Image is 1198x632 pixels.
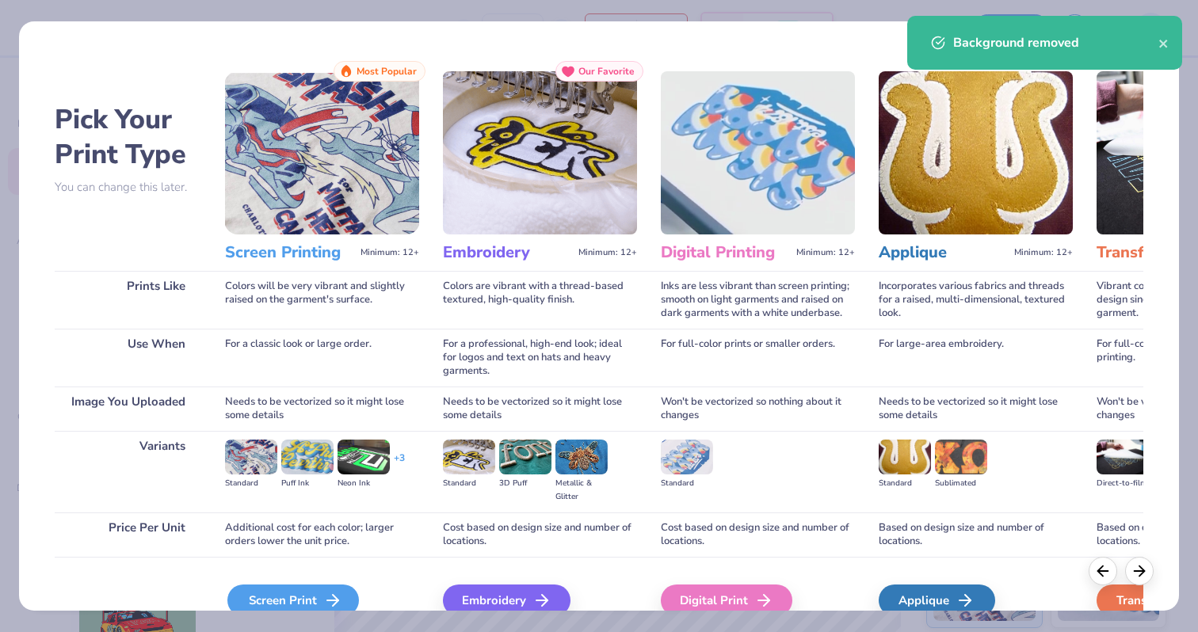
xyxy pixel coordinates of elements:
[443,386,637,431] div: Needs to be vectorized so it might lose some details
[357,66,417,77] span: Most Popular
[443,584,570,616] div: Embroidery
[1097,477,1149,490] div: Direct-to-film
[55,181,201,194] p: You can change this later.
[281,477,334,490] div: Puff Ink
[443,271,637,329] div: Colors are vibrant with a thread-based textured, high-quality finish.
[281,440,334,474] img: Puff Ink
[443,440,495,474] img: Standard
[661,440,713,474] img: Standard
[661,386,855,431] div: Won't be vectorized so nothing about it changes
[361,247,419,258] span: Minimum: 12+
[879,386,1073,431] div: Needs to be vectorized so it might lose some details
[879,440,931,474] img: Standard
[227,584,359,616] div: Screen Print
[1097,440,1149,474] img: Direct-to-film
[55,102,201,172] h2: Pick Your Print Type
[55,386,201,431] div: Image You Uploaded
[55,431,201,512] div: Variants
[443,71,637,234] img: Embroidery
[661,477,713,490] div: Standard
[55,271,201,329] div: Prints Like
[225,271,419,329] div: Colors will be very vibrant and slightly raised on the garment's surface.
[225,71,419,234] img: Screen Printing
[443,329,637,386] div: For a professional, high-end look; ideal for logos and text on hats and heavy garments.
[338,440,390,474] img: Neon Ink
[225,512,419,557] div: Additional cost for each color; larger orders lower the unit price.
[879,584,995,616] div: Applique
[879,71,1073,234] img: Applique
[661,512,855,557] div: Cost based on design size and number of locations.
[935,440,987,474] img: Sublimated
[338,477,390,490] div: Neon Ink
[879,329,1073,386] div: For large-area embroidery.
[796,247,855,258] span: Minimum: 12+
[499,440,551,474] img: 3D Puff
[879,271,1073,329] div: Incorporates various fabrics and threads for a raised, multi-dimensional, textured look.
[953,33,1158,52] div: Background removed
[879,242,1008,263] h3: Applique
[935,477,987,490] div: Sublimated
[555,440,608,474] img: Metallic & Glitter
[661,242,790,263] h3: Digital Printing
[225,477,277,490] div: Standard
[55,329,201,386] div: Use When
[225,440,277,474] img: Standard
[443,242,572,263] h3: Embroidery
[555,477,608,504] div: Metallic & Glitter
[661,329,855,386] div: For full-color prints or smaller orders.
[1014,247,1073,258] span: Minimum: 12+
[55,512,201,557] div: Price Per Unit
[578,66,635,77] span: Our Favorite
[879,512,1073,557] div: Based on design size and number of locations.
[394,451,405,478] div: + 3
[879,477,931,490] div: Standard
[661,71,855,234] img: Digital Printing
[225,329,419,386] div: For a classic look or large order.
[499,477,551,490] div: 3D Puff
[661,584,792,616] div: Digital Print
[443,477,495,490] div: Standard
[661,271,855,329] div: Inks are less vibrant than screen printing; smooth on light garments and raised on dark garments ...
[1158,33,1169,52] button: close
[225,386,419,431] div: Needs to be vectorized so it might lose some details
[578,247,637,258] span: Minimum: 12+
[225,242,354,263] h3: Screen Printing
[443,512,637,557] div: Cost based on design size and number of locations.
